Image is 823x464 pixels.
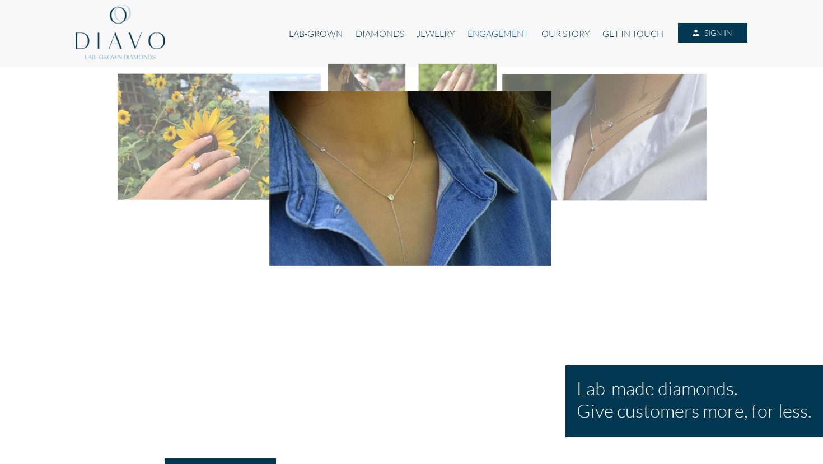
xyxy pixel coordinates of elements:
a: DIAMONDS [349,23,410,44]
a: SIGN IN [678,23,747,43]
a: ENGAGEMENT [461,23,535,44]
h1: Lab-made diamonds. Give customers more, for less. [577,377,812,421]
a: GET IN TOUCH [596,23,670,44]
img: Diavo Lab-grown diamond necklace [502,74,707,200]
a: OUR STORY [535,23,596,44]
a: JEWELRY [410,23,461,44]
iframe: Drift Widget Chat Controller [767,408,810,451]
a: LAB-GROWN [283,23,349,44]
img: Diavo Lab-grown diamond necklace [269,91,551,266]
img: Diavo Lab-grown diamond ring [118,74,321,200]
iframe: Drift Widget Chat Window [592,292,816,415]
img: Diavo Lab-grown diamond Ring [418,64,497,113]
img: Diavo Lab-grown diamond earrings [328,64,405,112]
